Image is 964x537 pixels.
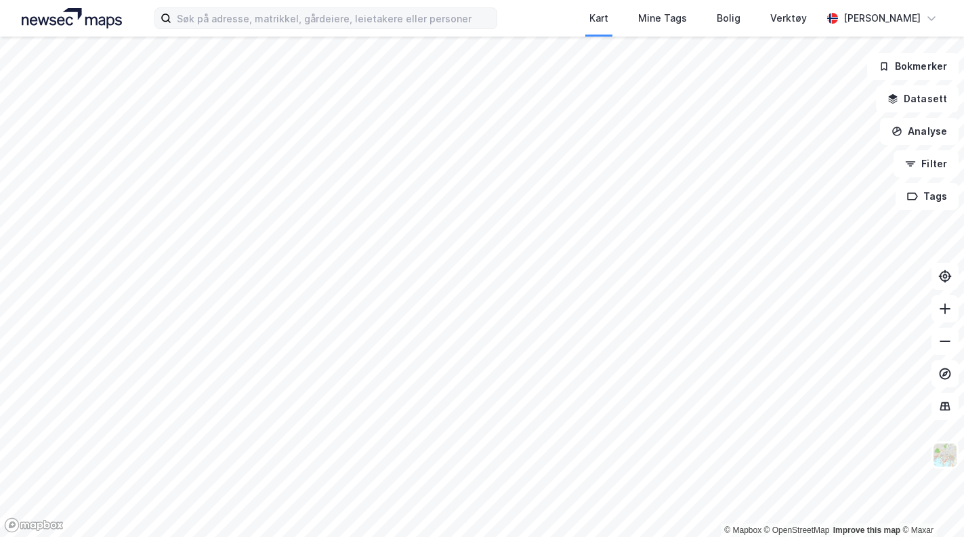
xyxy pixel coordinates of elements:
[876,85,959,112] button: Datasett
[589,10,608,26] div: Kart
[894,150,959,177] button: Filter
[867,53,959,80] button: Bokmerker
[833,525,900,535] a: Improve this map
[770,10,807,26] div: Verktøy
[932,442,958,468] img: Z
[22,8,122,28] img: logo.a4113a55bc3d86da70a041830d287a7e.svg
[843,10,921,26] div: [PERSON_NAME]
[880,118,959,145] button: Analyse
[724,525,761,535] a: Mapbox
[4,517,64,533] a: Mapbox homepage
[638,10,687,26] div: Mine Tags
[717,10,740,26] div: Bolig
[896,183,959,210] button: Tags
[764,525,830,535] a: OpenStreetMap
[896,472,964,537] iframe: Chat Widget
[896,472,964,537] div: Kontrollprogram for chat
[171,8,497,28] input: Søk på adresse, matrikkel, gårdeiere, leietakere eller personer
